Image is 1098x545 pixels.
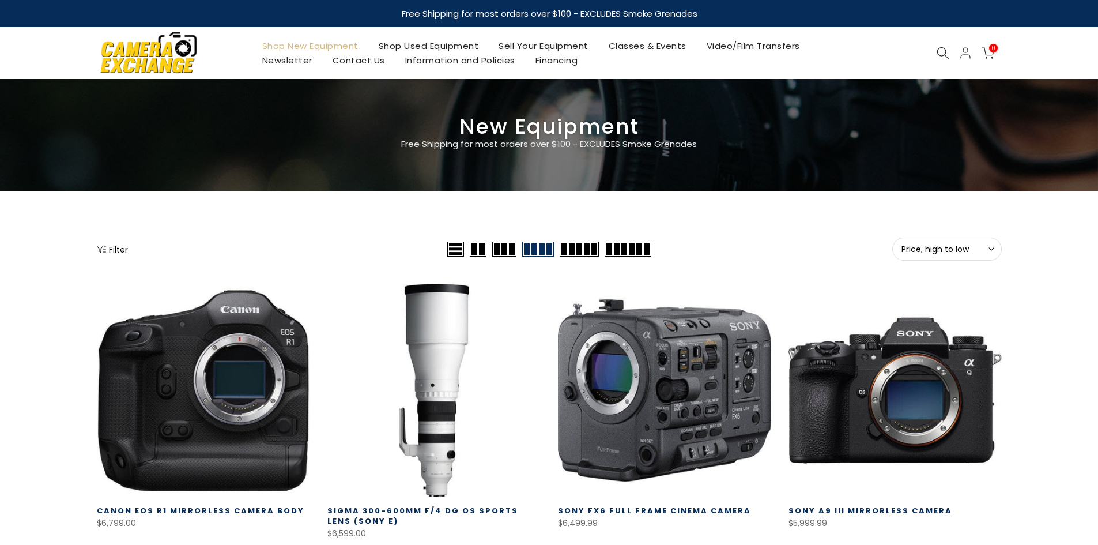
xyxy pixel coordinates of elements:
[892,238,1002,261] button: Price, high to low
[252,53,322,67] a: Newsletter
[788,516,1002,531] div: $5,999.99
[252,39,368,53] a: Shop New Equipment
[696,39,810,53] a: Video/Film Transfers
[327,505,518,527] a: Sigma 300-600mm f/4 DG OS Sports Lens (Sony E)
[322,53,395,67] a: Contact Us
[333,137,765,151] p: Free Shipping for most orders over $100 - EXCLUDES Smoke Grenades
[401,7,697,20] strong: Free Shipping for most orders over $100 - EXCLUDES Smoke Grenades
[97,119,1002,134] h3: New Equipment
[97,516,310,531] div: $6,799.00
[989,44,998,52] span: 0
[489,39,599,53] a: Sell Your Equipment
[901,244,993,254] span: Price, high to low
[97,505,304,516] a: Canon EOS R1 Mirrorless Camera Body
[788,505,952,516] a: Sony a9 III Mirrorless Camera
[368,39,489,53] a: Shop Used Equipment
[982,47,994,59] a: 0
[97,243,128,255] button: Show filters
[558,505,751,516] a: Sony FX6 Full Frame Cinema Camera
[327,527,541,541] div: $6,599.00
[525,53,588,67] a: Financing
[395,53,525,67] a: Information and Policies
[598,39,696,53] a: Classes & Events
[558,516,771,531] div: $6,499.99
